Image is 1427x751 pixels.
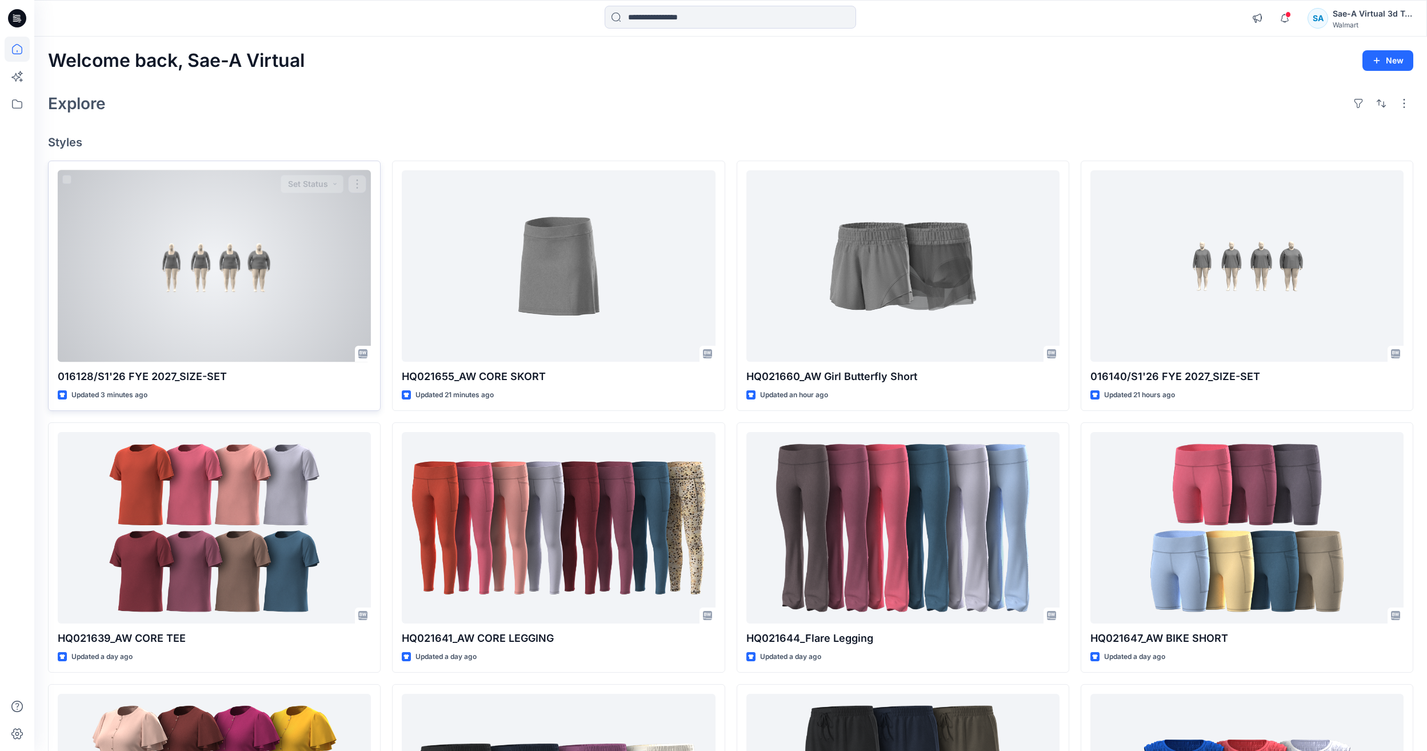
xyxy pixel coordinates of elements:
[1308,8,1328,29] div: SA
[48,50,305,71] h2: Welcome back, Sae-A Virtual
[760,389,828,401] p: Updated an hour ago
[58,432,371,624] a: HQ021639_AW CORE TEE
[415,651,477,663] p: Updated a day ago
[58,630,371,646] p: HQ021639_AW CORE TEE
[58,369,371,385] p: 016128/S1'26 FYE 2027_SIZE-SET
[402,170,715,362] a: HQ021655_AW CORE SKORT
[402,630,715,646] p: HQ021641_AW CORE LEGGING
[1104,651,1165,663] p: Updated a day ago
[1104,389,1175,401] p: Updated 21 hours ago
[402,432,715,624] a: HQ021641_AW CORE LEGGING
[746,369,1060,385] p: HQ021660_AW Girl Butterfly Short
[746,432,1060,624] a: HQ021644_Flare Legging
[746,170,1060,362] a: HQ021660_AW Girl Butterfly Short
[1090,170,1404,362] a: 016140/S1'26 FYE 2027_SIZE-SET
[1333,7,1413,21] div: Sae-A Virtual 3d Team
[58,170,371,362] a: 016128/S1'26 FYE 2027_SIZE-SET
[1090,369,1404,385] p: 016140/S1'26 FYE 2027_SIZE-SET
[402,369,715,385] p: HQ021655_AW CORE SKORT
[1333,21,1413,29] div: Walmart
[760,651,821,663] p: Updated a day ago
[1362,50,1413,71] button: New
[1090,630,1404,646] p: HQ021647_AW BIKE SHORT
[48,94,106,113] h2: Explore
[48,135,1413,149] h4: Styles
[1090,432,1404,624] a: HQ021647_AW BIKE SHORT
[71,651,133,663] p: Updated a day ago
[746,630,1060,646] p: HQ021644_Flare Legging
[71,389,147,401] p: Updated 3 minutes ago
[415,389,494,401] p: Updated 21 minutes ago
